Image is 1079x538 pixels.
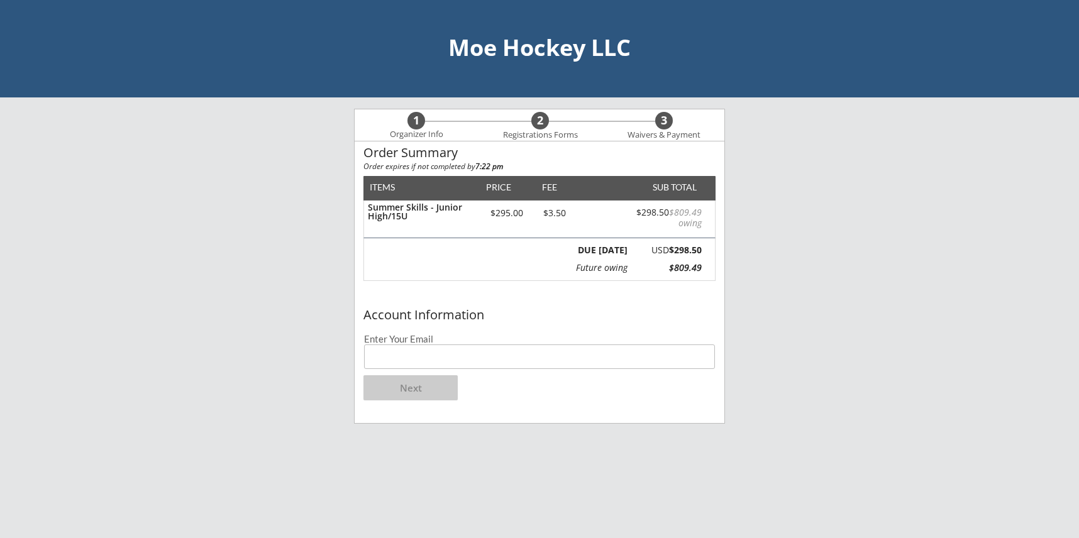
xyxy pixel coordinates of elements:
div: ITEMS [370,183,414,192]
div: $298.50 [631,207,702,229]
div: Moe Hockey LLC [13,36,1066,59]
div: $295.00 [480,209,533,217]
button: Next [363,375,458,400]
strong: $298.50 [669,244,702,256]
div: 2 [531,114,549,128]
div: $3.50 [533,209,575,217]
div: USD [634,246,702,255]
div: Order Summary [363,146,716,160]
div: Summer Skills - Junior High/15U [368,203,474,221]
div: PRICE [480,183,517,192]
div: Order expires if not completed by [363,163,716,170]
div: Enter Your Email [364,334,715,344]
div: DUE [DATE] [575,246,628,255]
div: Waivers & Payment [621,130,707,140]
div: $809.49 [634,263,702,272]
div: SUB TOTAL [648,183,697,192]
strong: 7:22 pm [475,161,503,172]
div: 1 [407,114,425,128]
div: Organizer Info [382,129,451,140]
div: Future owing [556,263,628,272]
div: 3 [655,114,673,128]
div: FEE [533,183,566,192]
div: Account Information [363,308,716,322]
font: $809.49 owing [669,206,704,229]
div: Registrations Forms [497,130,584,140]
